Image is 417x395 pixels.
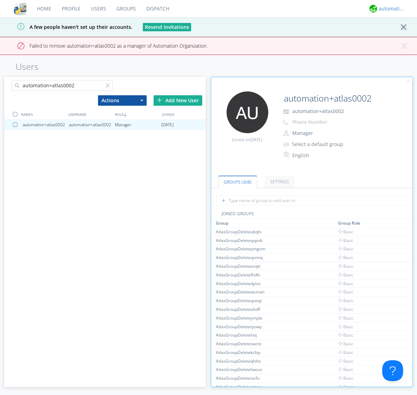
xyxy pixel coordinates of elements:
[338,341,353,347] span: Basic
[98,95,147,106] button: Actions
[19,109,66,119] div: NAMES
[338,366,353,372] span: Basic
[338,324,353,330] span: Basic
[216,315,268,321] div: AtlasGroupDeleteympla
[69,120,115,130] div: automation+atlas0002
[338,349,353,355] span: Basic
[338,246,353,252] span: Basic
[232,137,262,143] span: Joined on
[292,141,350,148] div: Select a default group
[290,128,359,138] button: Manager
[250,137,262,143] span: [DATE]
[216,324,268,330] div: AtlasGroupDeletetyowy
[406,79,411,84] img: cancel.svg
[338,358,353,364] span: Basic
[265,176,295,188] a: Settings
[216,384,268,390] div: AtlasGroupDeleteqigvp
[227,91,268,133] img: 373638.png
[161,120,174,130] span: [DATE]
[284,139,290,149] img: icon-alert-users-thin-outline.svg
[14,2,26,15] img: cddb5a64eb264b2086981ab96f4c1ba7
[338,237,353,243] span: Basic
[216,289,268,295] div: AtlasGroupDeletewcmah
[216,306,268,312] div: AtlasGroupDeleteohdfl
[337,219,377,227] th: Toggle SortBy
[338,229,353,235] span: Basic
[143,23,191,31] button: Resend Invitations
[157,98,162,103] img: plus.svg
[5,42,207,49] span: Failed to remove automation+atlas0002 as a manager of Automation Organization.
[154,95,202,106] div: Add New User
[216,281,268,287] div: AtlasGroupDeletedyins
[369,5,377,13] img: d2d01cd9b4174d08988066c6d424eccd
[216,375,268,381] div: AtlasGroupDeleteixzfu
[113,109,160,119] div: ROLE
[338,255,353,260] span: Basic
[216,298,268,304] div: AtlasGroupDeleteqxeqz
[12,80,113,91] input: Search users
[292,108,344,114] span: automation+atlas0002
[216,237,268,243] div: AtlasGroupDeleteqxpnb
[338,384,353,390] span: Basic
[215,219,337,227] th: Toggle SortBy
[338,281,353,287] span: Basic
[216,272,268,278] div: AtlasGroupDeletefhdfv
[216,349,268,355] div: AtlasGroupDeletekcbiy
[216,246,268,252] div: AtlasGroupDeletepmgom
[216,195,408,205] input: Type name of group to add user to
[216,332,268,338] div: AtlasGroupDeletelixij
[338,263,353,269] span: Basic
[5,24,132,30] span: A few people haven't set up their accounts.
[281,91,393,105] input: Name
[216,366,268,372] div: AtlasGroupDeletebwzur
[379,5,405,12] div: automation+atlas
[216,263,268,269] div: AtlasGroupDeleteezqtt
[211,211,413,219] div: JOINED GROUPS
[4,120,206,130] a: automation+atlas0002automation+atlas0002Manager[DATE]
[292,152,350,159] div: English
[66,109,113,119] div: USERNAME
[216,255,268,260] div: AtlasGroupDeleteqonnq
[216,341,268,347] div: AtlasGroupDeleteswctx
[216,229,268,235] div: AtlasGroupDeleteubqhi
[283,120,288,125] img: phone-outline.svg
[338,272,353,278] span: Basic
[338,289,353,295] span: Basic
[377,219,393,227] th: Toggle SortBy
[284,130,289,136] img: person-outline.svg
[23,120,69,130] div: automation+atlas0002
[382,360,403,381] iframe: Toggle Customer Support
[338,315,353,321] span: Basic
[284,151,291,159] img: In groups with Translation enabled, this user's messages will be automatically translated to and ...
[216,358,268,364] div: AtlasGroupDeleteqhihz
[338,375,353,381] span: Basic
[338,306,353,312] span: Basic
[218,176,257,188] a: Groups (308)
[161,109,207,119] div: JOINED
[115,120,161,130] div: Manager
[338,332,353,338] span: Basic
[338,298,353,304] span: Basic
